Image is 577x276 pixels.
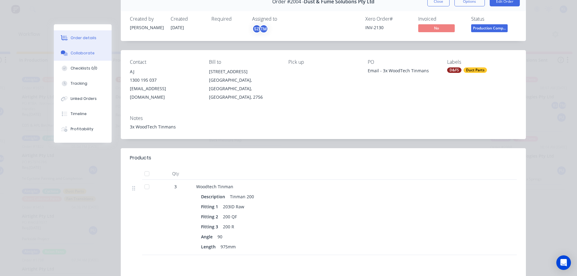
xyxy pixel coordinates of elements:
[71,111,87,117] div: Timeline
[201,232,215,241] div: Angle
[471,16,517,22] div: Status
[54,121,112,137] button: Profitability
[201,202,221,211] div: Fitting 1
[71,50,95,56] div: Collaborate
[71,66,97,71] div: Checklists 0/0
[54,106,112,121] button: Timeline
[130,154,151,162] div: Products
[171,25,184,30] span: [DATE]
[209,67,279,76] div: [STREET_ADDRESS]
[201,222,221,231] div: Fitting 3
[252,24,268,33] button: SZTM
[54,76,112,91] button: Tracking
[201,242,218,251] div: Length
[368,59,437,65] div: PO
[221,222,237,231] div: 200 R
[252,16,313,22] div: Assigned to
[196,184,233,189] span: Woodtech Tinman
[556,255,571,270] div: Open Intercom Messenger
[218,242,238,251] div: 975mm
[418,24,455,32] span: No
[130,59,200,65] div: Contact
[71,126,93,132] div: Profitability
[130,67,200,76] div: AJ
[54,91,112,106] button: Linked Orders
[447,67,461,73] div: D&FS
[365,24,411,31] div: INV-2130
[157,168,194,180] div: Qty
[211,16,245,22] div: Required
[130,24,163,31] div: [PERSON_NAME]
[464,67,487,73] div: Duct Parts
[130,115,517,121] div: Notes
[71,96,97,101] div: Linked Orders
[288,59,358,65] div: Pick up
[71,35,96,41] div: Order details
[221,202,247,211] div: 203ID Raw
[54,61,112,76] button: Checklists 0/0
[171,16,204,22] div: Created
[259,24,268,33] div: TM
[130,124,517,130] div: 3x WoodTech Tinmans
[130,67,200,101] div: AJ1300 195 037[EMAIL_ADDRESS][DOMAIN_NAME]
[471,24,508,33] button: Production Comp...
[209,59,279,65] div: Bill to
[201,192,228,201] div: Description
[365,16,411,22] div: Xero Order #
[471,24,508,32] span: Production Comp...
[54,46,112,61] button: Collaborate
[54,30,112,46] button: Order details
[209,76,279,101] div: [GEOGRAPHIC_DATA], [GEOGRAPHIC_DATA], [GEOGRAPHIC_DATA], 2756
[221,212,239,221] div: 200 QF
[201,212,221,221] div: Fitting 2
[215,232,225,241] div: 90
[174,183,177,190] span: 3
[447,59,517,65] div: Labels
[252,24,261,33] div: SZ
[130,84,200,101] div: [EMAIL_ADDRESS][DOMAIN_NAME]
[418,16,464,22] div: Invoiced
[71,81,87,86] div: Tracking
[209,67,279,101] div: [STREET_ADDRESS][GEOGRAPHIC_DATA], [GEOGRAPHIC_DATA], [GEOGRAPHIC_DATA], 2756
[228,192,256,201] div: Tinman 200
[130,16,163,22] div: Created by
[368,67,437,76] div: Email - 3x WoodTech Tinmans
[130,76,200,84] div: 1300 195 037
